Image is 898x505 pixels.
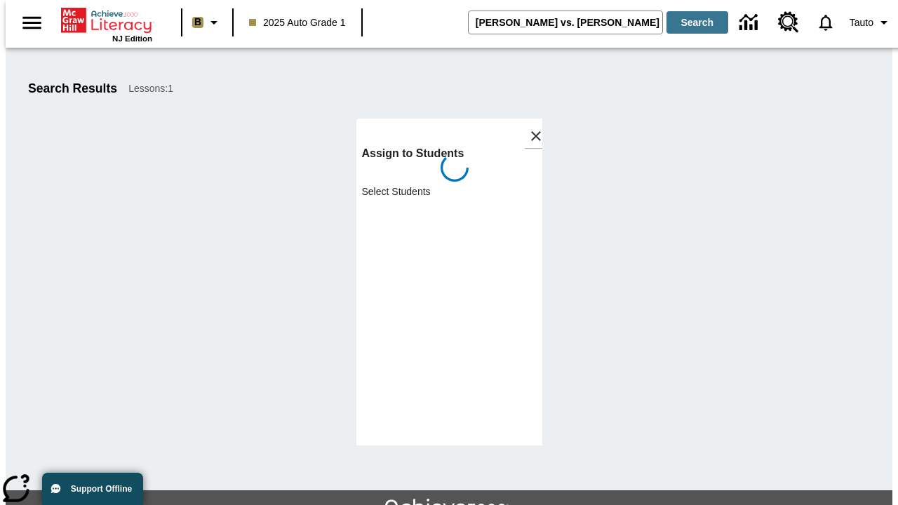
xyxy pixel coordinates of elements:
[112,34,152,43] span: NJ Edition
[666,11,728,34] button: Search
[187,10,228,35] button: Boost Class color is light brown. Change class color
[28,81,117,96] h1: Search Results
[731,4,770,42] a: Data Center
[844,10,898,35] button: Profile/Settings
[249,15,346,30] span: 2025 Auto Grade 1
[770,4,807,41] a: Resource Center, Will open in new tab
[469,11,662,34] input: search field
[524,124,548,148] button: Close
[42,473,143,505] button: Support Offline
[11,2,53,43] button: Open side menu
[61,6,152,34] a: Home
[850,15,873,30] span: Tauto
[362,184,548,198] p: Select Students
[362,144,548,163] h6: Assign to Students
[194,13,201,31] span: B
[807,4,844,41] a: Notifications
[356,119,542,445] div: lesson details
[128,81,173,96] span: Lessons : 1
[71,484,132,494] span: Support Offline
[61,5,152,43] div: Home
